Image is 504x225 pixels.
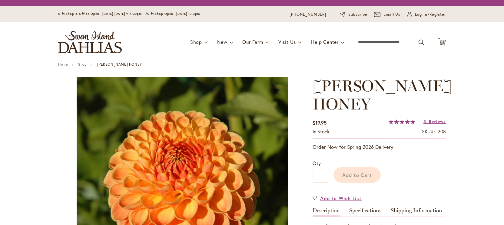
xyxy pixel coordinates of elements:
span: [PERSON_NAME] HONEY [313,76,452,113]
span: Our Farm [242,39,263,45]
a: Specifications [349,208,381,217]
span: Qty [313,160,321,166]
span: Subscribe [348,11,367,18]
strong: [PERSON_NAME] HONEY [97,62,142,67]
span: Visit Us [278,39,296,45]
span: Reviews [429,119,446,124]
a: store logo [58,31,122,53]
div: Availability [313,128,330,135]
strong: SKU [422,128,435,135]
div: 100% [389,119,415,124]
span: Gift Shop Open - [DATE] 10-3pm [147,12,200,16]
div: 208 [438,128,446,135]
a: Description [313,208,340,217]
span: New [217,39,227,45]
a: Home [58,62,68,67]
a: Add to Wish List [313,195,362,202]
a: Shop [78,62,87,67]
a: [PHONE_NUMBER] [290,11,326,18]
a: Log In/Register [407,11,446,18]
span: In stock [313,128,330,135]
span: Shop [190,39,202,45]
span: Log In/Register [415,11,446,18]
span: $19.95 [313,119,327,126]
span: 3 [423,119,426,124]
span: Help Center [311,39,339,45]
a: Email Us [374,11,401,18]
p: Order Now for Spring 2026 Delivery [313,143,446,151]
span: Add to Wish List [320,195,362,202]
a: Shipping Information [391,208,442,217]
a: 3 Reviews [423,119,446,124]
span: Gift Shop & Office Open - [DATE]-[DATE] 9-4:30pm / [58,12,147,16]
a: Subscribe [340,11,367,18]
span: Email Us [383,11,401,18]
